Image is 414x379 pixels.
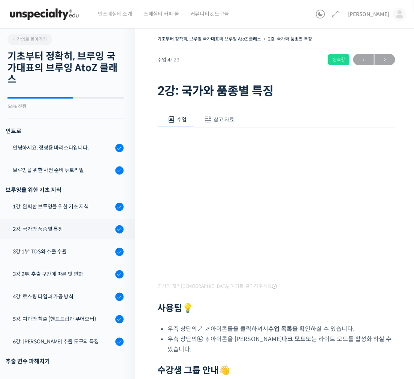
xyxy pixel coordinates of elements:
[157,84,395,98] h1: 2강: 국가와 품종별 특징
[13,144,113,152] div: 안녕하세요, 정형용 바리스타입니다.
[6,356,124,366] div: 추출 변수 파헤치기
[282,335,306,343] b: 다크 모드
[182,303,193,314] strong: 💡
[13,292,113,301] div: 4강: 로스팅 타입과 가공 방식
[69,249,78,255] span: 대화
[328,54,350,65] div: 완료함
[13,202,113,211] div: 1강: 완벽한 브루잉을 위한 기초 지식
[375,55,395,65] span: →
[13,225,113,233] div: 2강: 국가와 품종별 특징
[170,57,179,63] span: / 23
[6,185,124,195] div: 브루잉을 위한 기초 지식
[268,325,292,333] b: 수업 목록
[7,104,124,109] div: 56% 진행
[2,238,49,256] a: 홈
[6,126,124,136] h3: 인트로
[157,283,277,289] span: 영상이 끊기[DEMOGRAPHIC_DATA] 여기를 클릭해주세요
[24,249,28,255] span: 홈
[167,334,395,354] li: 우측 상단의 아이콘을 [PERSON_NAME] 또는 라이트 모드를 활성화 하실 수 있습니다.
[13,315,113,323] div: 5강: 여과와 침출 (핸드드립과 푸어오버)
[11,36,47,42] span: 강의로 돌아가기
[7,34,52,45] a: 강의로 돌아가기
[167,324,395,334] li: 우측 상단의 아이콘들을 클릭하셔서 을 확인하실 수 있습니다.
[157,36,261,42] a: 기초부터 정확히, 브루잉 국가대표의 브루잉 AtoZ 클래스
[353,55,374,65] span: ←
[348,11,389,18] span: [PERSON_NAME]
[157,365,219,376] strong: 수강생 그룹 안내
[268,36,312,42] a: 2강: 국가와 품종별 특징
[13,270,113,278] div: 3강 2부: 추출 구간에 따른 맛 변화
[157,57,179,62] span: 수업 4
[353,54,374,65] a: ←이전
[7,51,124,86] h2: 기초부터 정확히, 브루잉 국가대표의 브루잉 AtoZ 클래스
[13,247,113,256] div: 3강 1부: TDS와 추출 수율
[177,116,187,123] span: 수업
[116,249,125,255] span: 설정
[97,238,144,256] a: 설정
[13,166,113,174] div: 브루잉을 위한 사전 준비 튜토리얼
[157,366,395,376] h2: 👋
[49,238,97,256] a: 대화
[157,303,193,314] strong: 사용팁
[13,337,113,346] div: 6강: [PERSON_NAME] 추출 도구의 특징
[375,54,395,65] a: 다음→
[214,116,235,123] span: 참고 자료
